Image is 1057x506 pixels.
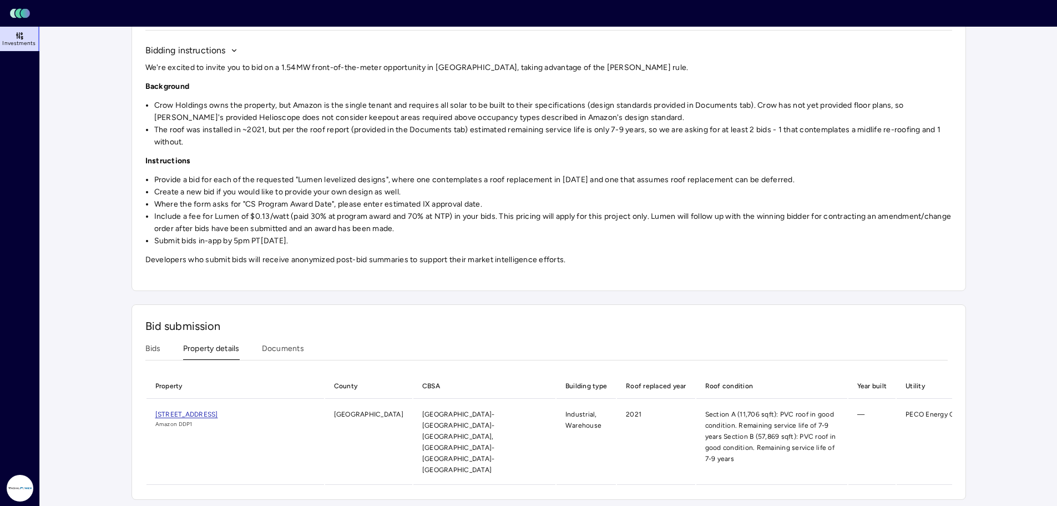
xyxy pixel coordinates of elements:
span: Amazon DDP1 [155,420,315,429]
th: County [325,374,412,399]
span: Bid submission [145,319,221,333]
a: [STREET_ADDRESS] [155,409,315,420]
td: PECO Energy Co [897,400,968,485]
img: Radial Power [7,475,33,502]
p: We're excited to invite you to bid on a 1.54MW front-of-the-meter opportunity in [GEOGRAPHIC_DATA... [145,62,952,74]
td: 2021 [617,400,695,485]
td: [GEOGRAPHIC_DATA]-[GEOGRAPHIC_DATA]-[GEOGRAPHIC_DATA], [GEOGRAPHIC_DATA]-[GEOGRAPHIC_DATA]-[GEOGR... [413,400,555,485]
li: Crow Holdings owns the property, but Amazon is the single tenant and requires all solar to be bui... [154,99,952,124]
th: Building type [557,374,616,399]
th: CBSA [413,374,555,399]
td: — [848,400,896,485]
strong: Instructions [145,156,191,166]
button: Bidding instructions [145,44,238,57]
p: Developers who submit bids will receive anonymized post-bid summaries to support their market int... [145,254,952,266]
li: Include a fee for Lumen of $0.13/watt (paid 30% at program award and 70% at NTP) in your bids. Th... [154,211,952,235]
span: [STREET_ADDRESS] [155,410,218,418]
li: Create a new bid if you would like to provide your own design as well. [154,186,952,198]
li: Where the form asks for "CS Program Award Date", please enter estimated IX approval date. [154,198,952,211]
th: Property [146,374,324,399]
th: Roof replaced year [617,374,695,399]
button: Bids [145,343,161,360]
td: Industrial, Warehouse [557,400,616,485]
li: Submit bids in-app by 5pm PT[DATE]. [154,235,952,247]
th: Utility [897,374,968,399]
div: Section A (11,706 sqft): PVC roof in good condition. Remaining service life of 7-9 years Section ... [705,409,838,464]
li: The roof was installed in ~2021, but per the roof report (provided in the Documents tab) estimate... [154,124,952,148]
strong: Background [145,82,190,91]
span: Bidding instructions [145,44,226,57]
td: [GEOGRAPHIC_DATA] [325,400,412,485]
th: Roof condition [696,374,847,399]
button: Documents [262,343,304,360]
span: Investments [2,40,36,47]
th: Year built [848,374,896,399]
button: Property details [183,343,240,360]
li: Provide a bid for each of the requested "Lumen levelized designs", where one contemplates a roof ... [154,174,952,186]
